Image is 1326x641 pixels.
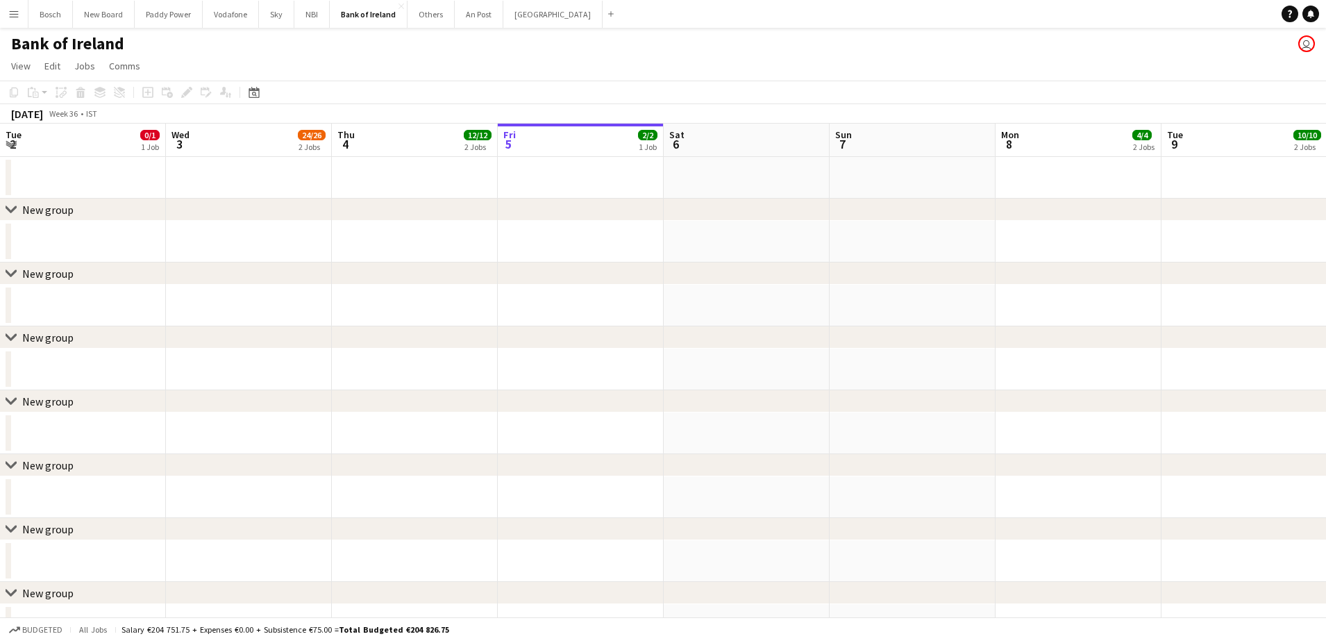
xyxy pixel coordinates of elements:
[1298,35,1315,52] app-user-avatar: Katie Shovlin
[46,108,81,119] span: Week 36
[73,1,135,28] button: New Board
[1167,128,1183,141] span: Tue
[39,57,66,75] a: Edit
[22,625,62,635] span: Budgeted
[22,267,74,281] div: New group
[140,130,160,140] span: 0/1
[408,1,455,28] button: Others
[464,130,492,140] span: 12/12
[667,136,685,152] span: 6
[1165,136,1183,152] span: 9
[22,522,74,536] div: New group
[503,1,603,28] button: [GEOGRAPHIC_DATA]
[11,33,124,54] h1: Bank of Ireland
[135,1,203,28] button: Paddy Power
[503,128,516,141] span: Fri
[638,130,657,140] span: 2/2
[1293,130,1321,140] span: 10/10
[6,128,22,141] span: Tue
[1132,130,1152,140] span: 4/4
[337,128,355,141] span: Thu
[74,60,95,72] span: Jobs
[22,394,74,408] div: New group
[330,1,408,28] button: Bank of Ireland
[22,331,74,344] div: New group
[22,586,74,600] div: New group
[3,136,22,152] span: 2
[11,60,31,72] span: View
[1001,128,1019,141] span: Mon
[639,142,657,152] div: 1 Job
[299,142,325,152] div: 2 Jobs
[141,142,159,152] div: 1 Job
[669,128,685,141] span: Sat
[109,60,140,72] span: Comms
[455,1,503,28] button: An Post
[999,136,1019,152] span: 8
[835,128,852,141] span: Sun
[833,136,852,152] span: 7
[169,136,190,152] span: 3
[6,57,36,75] a: View
[298,130,326,140] span: 24/26
[501,136,516,152] span: 5
[171,128,190,141] span: Wed
[76,624,110,635] span: All jobs
[335,136,355,152] span: 4
[7,622,65,638] button: Budgeted
[69,57,101,75] a: Jobs
[11,107,43,121] div: [DATE]
[86,108,97,119] div: IST
[203,1,259,28] button: Vodafone
[44,60,60,72] span: Edit
[22,458,74,472] div: New group
[28,1,73,28] button: Bosch
[1294,142,1320,152] div: 2 Jobs
[1133,142,1155,152] div: 2 Jobs
[259,1,294,28] button: Sky
[121,624,449,635] div: Salary €204 751.75 + Expenses €0.00 + Subsistence €75.00 =
[464,142,491,152] div: 2 Jobs
[294,1,330,28] button: NBI
[103,57,146,75] a: Comms
[22,203,74,217] div: New group
[339,624,449,635] span: Total Budgeted €204 826.75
